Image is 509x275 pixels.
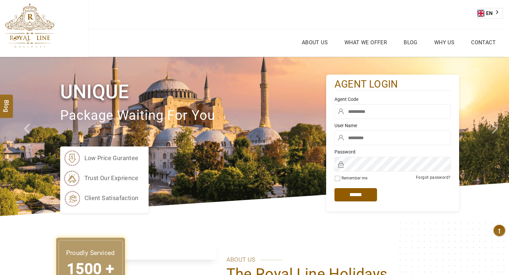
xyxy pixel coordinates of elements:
[5,3,55,48] img: The Royal Line Holidays
[334,122,451,129] label: User Name
[477,8,503,19] aside: Language selected: English
[261,253,282,263] span: ............
[226,255,449,265] p: ABOUT US
[433,38,456,47] a: Why Us
[402,38,419,47] a: Blog
[15,57,41,216] a: Check next prev
[334,96,451,103] label: Agent Code
[334,148,451,155] label: Password
[469,38,497,47] a: Contact
[300,38,329,47] a: About Us
[334,78,451,91] h2: agent login
[483,57,509,216] a: Check next image
[64,150,139,166] li: low price gurantee
[60,105,326,127] p: package waiting for you
[60,79,326,104] h1: Unique
[2,100,11,106] span: Blog
[64,170,139,186] li: trust our exprience
[416,175,450,180] a: Forgot password?
[341,176,367,180] label: Remember me
[343,38,389,47] a: What we Offer
[477,8,503,18] a: EN
[477,8,503,19] div: Language
[64,190,139,206] li: client satisafaction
